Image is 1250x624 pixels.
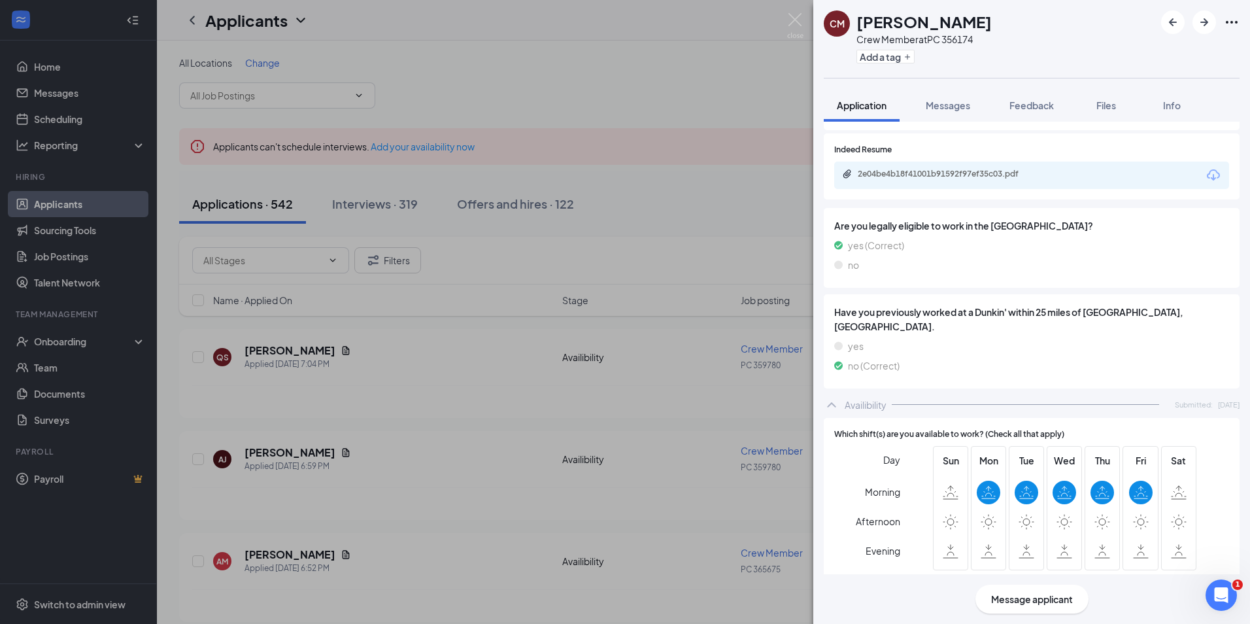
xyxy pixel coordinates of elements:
span: Indeed Resume [834,144,892,156]
button: ArrowLeftNew [1161,10,1185,34]
h1: [PERSON_NAME] [856,10,992,33]
span: [DATE] [1218,399,1240,410]
span: Are you legally eligible to work in the [GEOGRAPHIC_DATA]? [834,218,1229,233]
div: 2e04be4b18f41001b91592f97ef35c03.pdf [858,169,1041,179]
div: Crew Member at PC 356174 [856,33,992,46]
span: Fri [1129,453,1153,468]
span: Submitted: [1175,399,1213,410]
svg: Plus [904,53,911,61]
span: Feedback [1009,99,1054,111]
span: Info [1163,99,1181,111]
svg: ChevronUp [824,397,839,413]
svg: Paperclip [842,169,853,179]
span: Day [883,453,900,467]
span: Morning [865,480,900,504]
span: Thu [1090,453,1114,468]
span: no (Correct) [848,358,900,373]
button: ArrowRight [1192,10,1216,34]
a: Paperclip2e04be4b18f41001b91592f97ef35c03.pdf [842,169,1054,181]
span: Have you previously worked at a Dunkin' within 25 miles of [GEOGRAPHIC_DATA], [GEOGRAPHIC_DATA]. [834,305,1229,334]
span: Afternoon [856,510,900,533]
span: Application [837,99,887,111]
span: Wed [1053,453,1076,468]
svg: ArrowLeftNew [1165,14,1181,30]
button: PlusAdd a tag [856,50,915,63]
span: Evening [866,539,900,563]
div: Availibility [845,398,887,411]
iframe: Intercom live chat [1206,580,1237,611]
span: Mon [977,453,1000,468]
span: yes (Correct) [848,238,904,252]
span: Sat [1167,453,1191,468]
span: 1 [1232,580,1243,590]
span: Message applicant [991,592,1073,606]
span: Files [1096,99,1116,111]
span: Which shift(s) are you available to work? (Check all that apply) [834,428,1064,441]
span: Sun [939,453,962,468]
svg: ArrowRight [1196,14,1212,30]
span: Messages [926,99,970,111]
span: yes [848,339,864,353]
svg: Download [1206,167,1221,183]
div: CM [830,17,845,30]
span: no [848,258,859,272]
svg: Ellipses [1224,14,1240,30]
span: Tue [1015,453,1038,468]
